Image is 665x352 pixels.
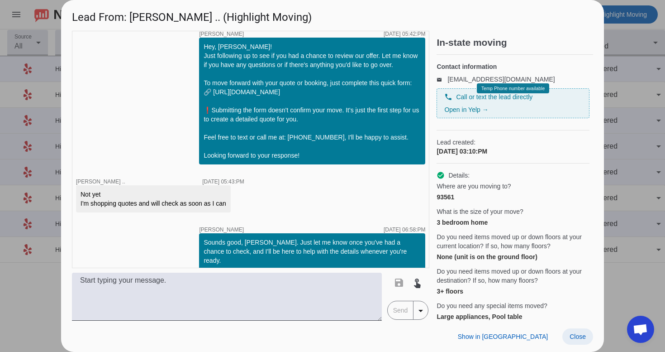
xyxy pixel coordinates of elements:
[384,31,425,37] div: [DATE] 05:42:PM
[204,42,421,160] div: Hey, [PERSON_NAME]! Just following up to see if you had a chance to review our offer. Let me know...
[384,227,425,232] div: [DATE] 06:58:PM
[437,312,589,321] div: Large appliances, Pool table
[437,218,589,227] div: 3 bedroom home
[437,182,511,191] span: Where are you moving to?
[437,138,589,147] span: Lead created:
[76,178,125,185] span: [PERSON_NAME] ..
[81,190,226,208] div: Not yet I'm shopping quotes and will check as soon as I can
[199,31,244,37] span: [PERSON_NAME]
[627,316,654,343] div: Open chat
[444,106,488,113] a: Open in Yelp →
[562,328,593,345] button: Close
[437,62,589,71] h4: Contact information
[437,193,589,202] div: 93561
[448,171,470,180] span: Details:
[437,232,589,251] span: Do you need items moved up or down floors at your current location? If so, how many floors?
[437,38,593,47] h2: In-state moving
[437,171,445,179] mat-icon: check_circle
[447,76,555,83] a: [EMAIL_ADDRESS][DOMAIN_NAME]
[570,333,586,340] span: Close
[437,77,447,82] mat-icon: email
[437,287,589,296] div: 3+ floors
[456,92,532,101] span: Call or text the lead directly
[437,147,589,156] div: [DATE] 03:10:PM
[437,252,589,261] div: None (unit is on the ground floor)
[412,277,423,288] mat-icon: touch_app
[481,86,545,91] span: Temp Phone number available
[204,238,421,265] div: Sounds good, [PERSON_NAME]. Just let me know once you've had a chance to check, and I'll be here ...
[437,301,547,310] span: Do you need any special items moved?
[458,333,548,340] span: Show in [GEOGRAPHIC_DATA]
[199,227,244,232] span: [PERSON_NAME]
[451,328,555,345] button: Show in [GEOGRAPHIC_DATA]
[202,179,244,184] div: [DATE] 05:43:PM
[437,267,589,285] span: Do you need items moved up or down floors at your destination? If so, how many floors?
[437,207,523,216] span: What is the size of your move?
[415,305,426,316] mat-icon: arrow_drop_down
[444,93,452,101] mat-icon: phone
